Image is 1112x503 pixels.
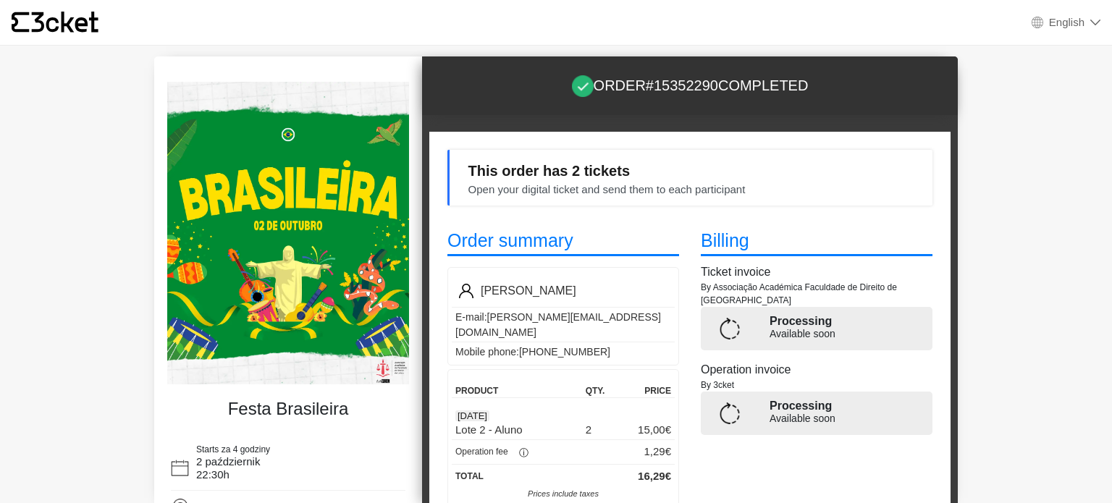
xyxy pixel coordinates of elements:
[644,445,665,457] span: 1,29
[508,446,540,460] div: ⓘ
[455,470,615,483] p: Total
[586,384,615,397] p: qty.
[455,445,508,458] p: Operation fee
[12,12,29,33] g: {' '}
[719,402,741,424] img: processingIcon.420f7242.png
[463,488,664,500] p: Prices include taxes
[638,470,665,482] span: 16,29
[508,442,540,463] button: ⓘ
[452,342,675,361] p: Mobile phone:
[167,82,409,384] img: 96531dda3d634d17aea5d9ed72761847.webp
[455,311,661,338] data-tag: [PERSON_NAME][EMAIL_ADDRESS][DOMAIN_NAME]
[196,455,260,481] span: 2 październik 22:30h
[701,263,932,281] p: Ticket invoice
[572,75,809,98] p: Order completed
[619,444,671,460] p: €
[770,313,922,330] p: Processing
[623,468,671,485] p: €
[519,346,610,358] data-tag: [PHONE_NUMBER]
[481,282,576,300] p: [PERSON_NAME]
[770,411,922,426] p: Available soon
[619,423,671,436] p: 15,00€
[455,423,578,436] p: Lote 2 - Aluno
[646,77,718,93] b: #15352290
[447,227,679,257] p: Order summary
[459,160,746,198] div: This order has 2 tickets
[452,308,675,342] p: E-mail:
[572,75,594,97] img: correct.png
[719,318,741,339] img: processingIcon.420f7242.png
[174,399,402,420] h4: Festa Brasileira
[701,227,932,257] p: Billing
[459,284,473,298] img: Pgo8IS0tIEdlbmVyYXRvcjogQWRvYmUgSWxsdXN0cmF0b3IgMTkuMC4wLCBTVkcgRXhwb3J0IFBsdWctSW4gLiBTVkcgVmVyc...
[468,182,746,198] div: Open your digital ticket and send them to each participant
[582,423,619,436] p: 2
[701,281,932,307] p: By Associação Académica Faculdade de Direito de [GEOGRAPHIC_DATA]
[455,384,578,397] p: Product
[455,410,489,421] span: [DATE]
[701,361,932,379] p: Operation invoice
[770,326,922,342] p: Available soon
[770,397,922,415] p: Processing
[196,444,270,455] span: Starts za 4 godziny
[701,379,932,392] p: By 3cket
[623,384,671,397] p: Price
